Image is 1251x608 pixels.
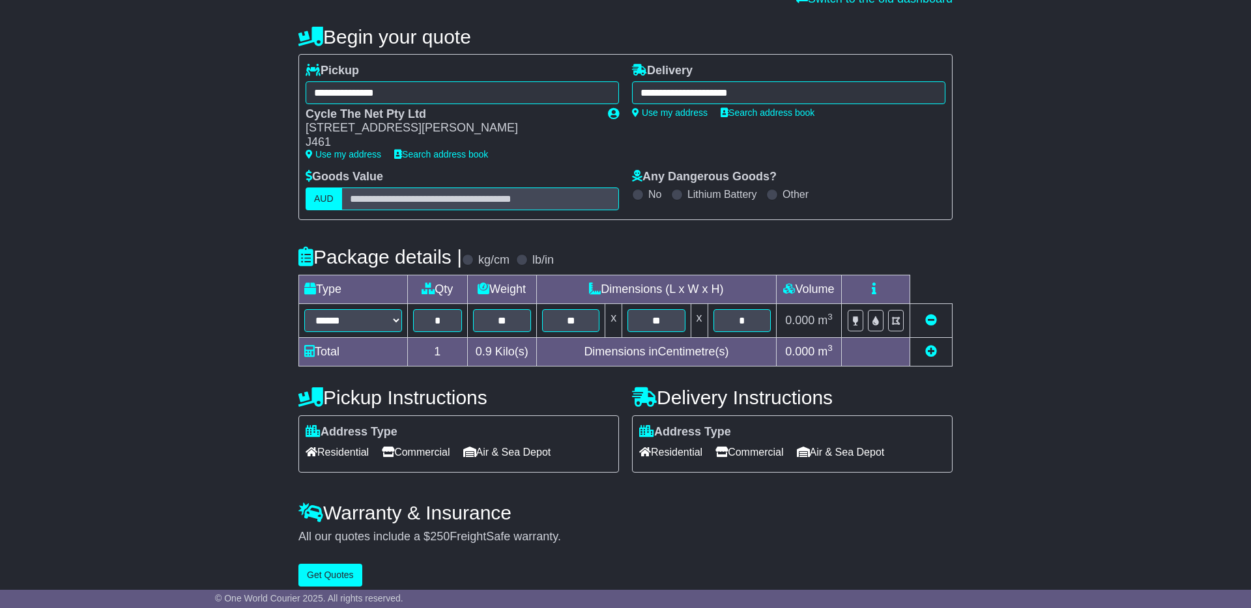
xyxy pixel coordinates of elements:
[639,425,731,439] label: Address Type
[925,345,937,358] a: Add new item
[827,343,833,353] sup: 3
[648,188,661,200] label: No
[306,425,397,439] label: Address Type
[306,170,383,184] label: Goods Value
[827,312,833,322] sup: 3
[467,275,536,303] td: Weight
[298,387,619,408] h4: Pickup Instructions
[715,442,783,462] span: Commercial
[687,188,757,200] label: Lithium Battery
[925,314,937,327] a: Remove this item
[536,337,776,366] td: Dimensions in Centimetre(s)
[306,442,369,462] span: Residential
[306,121,595,135] div: [STREET_ADDRESS][PERSON_NAME]
[215,593,403,603] span: © One World Courier 2025. All rights reserved.
[776,275,841,303] td: Volume
[783,188,809,200] label: Other
[532,253,554,268] label: lb/in
[632,107,708,118] a: Use my address
[408,275,468,303] td: Qty
[394,149,488,159] a: Search address book
[639,442,702,462] span: Residential
[785,314,814,327] span: 0.000
[605,303,622,337] td: x
[818,314,833,327] span: m
[785,345,814,358] span: 0.000
[797,442,885,462] span: Air & Sea Depot
[298,564,362,587] button: Get Quotes
[721,107,814,118] a: Search address book
[382,442,450,462] span: Commercial
[463,442,551,462] span: Air & Sea Depot
[476,345,492,358] span: 0.9
[298,530,953,544] div: All our quotes include a $ FreightSafe warranty.
[298,502,953,523] h4: Warranty & Insurance
[691,303,708,337] td: x
[478,253,510,268] label: kg/cm
[632,387,953,408] h4: Delivery Instructions
[536,275,776,303] td: Dimensions (L x W x H)
[306,149,381,159] a: Use my address
[306,107,595,122] div: Cycle The Net Pty Ltd
[632,170,777,184] label: Any Dangerous Goods?
[430,530,450,543] span: 250
[306,135,595,150] div: J461
[408,337,468,366] td: 1
[298,246,462,268] h4: Package details |
[298,26,953,48] h4: Begin your quote
[299,337,408,366] td: Total
[299,275,408,303] td: Type
[306,187,342,210] label: AUD
[818,345,833,358] span: m
[306,64,359,78] label: Pickup
[467,337,536,366] td: Kilo(s)
[632,64,693,78] label: Delivery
